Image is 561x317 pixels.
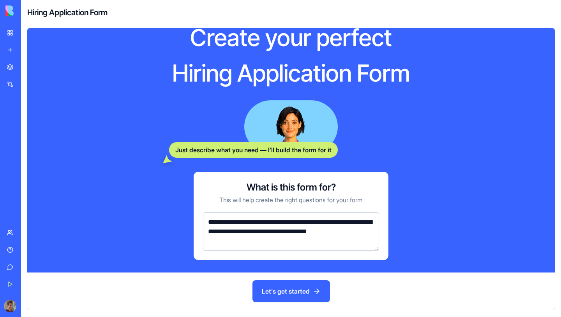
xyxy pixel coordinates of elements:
img: logo [5,5,54,16]
img: ACg8ocJXnKvlk0SoHdbhHP2PBFJXPRkJwEmGK07FDqgMzev5MIYylgV8=s96-c [4,300,16,312]
h3: What is this form for? [247,181,336,194]
h1: Create your perfect [141,23,441,52]
h1: Hiring Application Form [141,59,441,88]
h4: Hiring Application Form [27,7,108,18]
button: Let's get started [252,280,330,302]
div: Just describe what you need — I’ll build the form for it [169,142,338,158]
p: This will help create the right questions for your form [219,195,363,205]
